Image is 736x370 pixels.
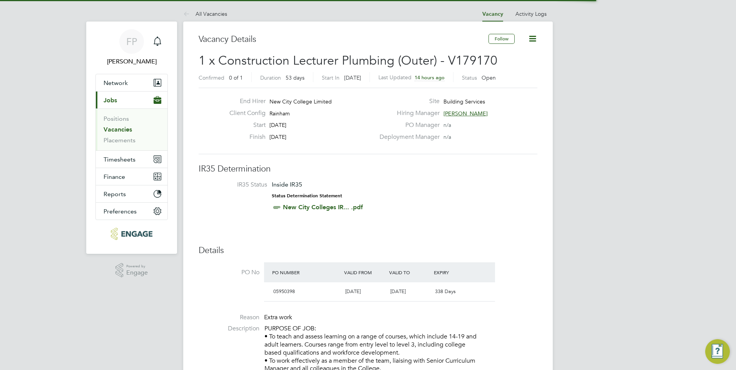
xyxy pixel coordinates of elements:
[223,133,266,141] label: Finish
[229,74,243,81] span: 0 of 1
[126,270,148,276] span: Engage
[286,74,304,81] span: 53 days
[283,203,363,211] a: New City Colleges IR... .pdf
[269,110,290,117] span: Rainham
[199,74,224,81] label: Confirmed
[104,79,128,87] span: Network
[273,288,295,295] span: 05950398
[432,265,477,279] div: Expiry
[488,34,515,44] button: Follow
[183,10,227,17] a: All Vacancies
[96,203,167,220] button: Preferences
[223,97,266,105] label: End Hirer
[322,74,340,81] label: Start In
[342,265,387,279] div: Valid From
[435,288,456,295] span: 338 Days
[199,34,488,45] h3: Vacancy Details
[345,288,361,295] span: [DATE]
[378,74,411,81] label: Last Updated
[104,115,129,122] a: Positions
[344,74,361,81] span: [DATE]
[96,108,167,150] div: Jobs
[443,110,488,117] span: [PERSON_NAME]
[375,109,440,117] label: Hiring Manager
[387,265,432,279] div: Valid To
[95,228,168,240] a: Go to home page
[415,74,445,81] span: 14 hours ago
[272,181,302,188] span: Inside IR35
[223,109,266,117] label: Client Config
[482,11,503,17] a: Vacancy
[199,313,259,322] label: Reason
[482,74,496,81] span: Open
[86,22,177,254] nav: Main navigation
[223,121,266,129] label: Start
[272,193,342,198] strong: Status Determination Statement
[104,156,135,163] span: Timesheets
[126,37,137,47] span: FP
[269,122,286,128] span: [DATE]
[206,181,267,189] label: IR35 Status
[104,137,135,144] a: Placements
[95,57,168,66] span: Frank Pocock
[104,126,132,133] a: Vacancies
[443,133,451,140] span: n/a
[443,122,451,128] span: n/a
[104,190,126,198] span: Reports
[199,163,537,175] h3: IR35 Determination
[260,74,281,81] label: Duration
[270,265,342,279] div: PO Number
[199,268,259,277] label: PO No
[515,10,547,17] a: Activity Logs
[390,288,406,295] span: [DATE]
[199,325,259,333] label: Description
[104,97,117,104] span: Jobs
[96,74,167,91] button: Network
[104,173,125,180] span: Finance
[375,133,440,141] label: Deployment Manager
[115,263,148,278] a: Powered byEngage
[96,168,167,185] button: Finance
[199,53,497,68] span: 1 x Construction Lecturer Plumbing (Outer) - V179170
[96,151,167,168] button: Timesheets
[375,97,440,105] label: Site
[95,29,168,66] a: FP[PERSON_NAME]
[96,92,167,108] button: Jobs
[104,208,137,215] span: Preferences
[462,74,477,81] label: Status
[705,339,730,364] button: Engage Resource Center
[264,313,292,321] span: Extra work
[269,133,286,140] span: [DATE]
[269,98,332,105] span: New City College Limited
[199,245,537,256] h3: Details
[111,228,152,240] img: morganhunt-logo-retina.png
[375,121,440,129] label: PO Manager
[443,98,485,105] span: Building Services
[126,263,148,270] span: Powered by
[96,185,167,202] button: Reports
